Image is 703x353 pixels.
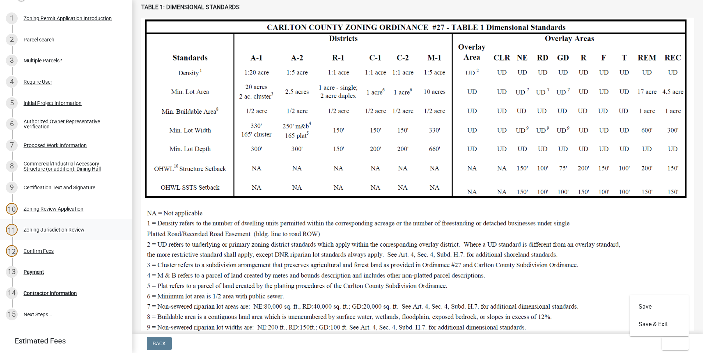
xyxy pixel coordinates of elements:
[6,12,18,24] div: 1
[141,4,240,11] strong: TABLE 1: DIMENSIONAL STANDARDS
[24,79,52,84] div: Require User
[24,37,54,42] div: Parcel search
[630,295,689,336] div: Exit
[6,97,18,109] div: 5
[24,227,85,232] div: Zoning Jurisdiction Review
[6,309,18,320] div: 15
[24,291,77,296] div: Contractor Information
[24,101,82,106] div: Initial Project Information
[24,185,95,190] div: Certification Text and Signature
[662,337,689,350] button: Exit
[147,337,172,350] button: Back
[24,269,44,274] div: Payment
[24,58,62,63] div: Multiple Parcels?
[6,182,18,193] div: 9
[6,160,18,172] div: 8
[630,298,689,316] button: Save
[6,224,18,236] div: 11
[6,118,18,130] div: 6
[6,287,18,299] div: 14
[6,245,18,257] div: 12
[6,76,18,88] div: 4
[24,206,83,211] div: Zoning Review Application
[668,341,678,346] span: Exit
[153,341,166,346] span: Back
[24,16,112,21] div: Zoning Permit Application Introduction
[6,139,18,151] div: 7
[24,161,121,171] div: Commercial/Industrial Accessory Structure (or addition): Dining Hall
[24,248,54,254] div: Confirm Fees
[6,34,18,46] div: 2
[6,266,18,278] div: 13
[6,203,18,215] div: 10
[630,316,689,333] button: Save & Exit
[24,119,121,129] div: Authorized Owner Representative Verification
[6,334,121,348] a: Estimated Fees
[24,143,87,148] div: Proposed Work Information
[6,55,18,66] div: 3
